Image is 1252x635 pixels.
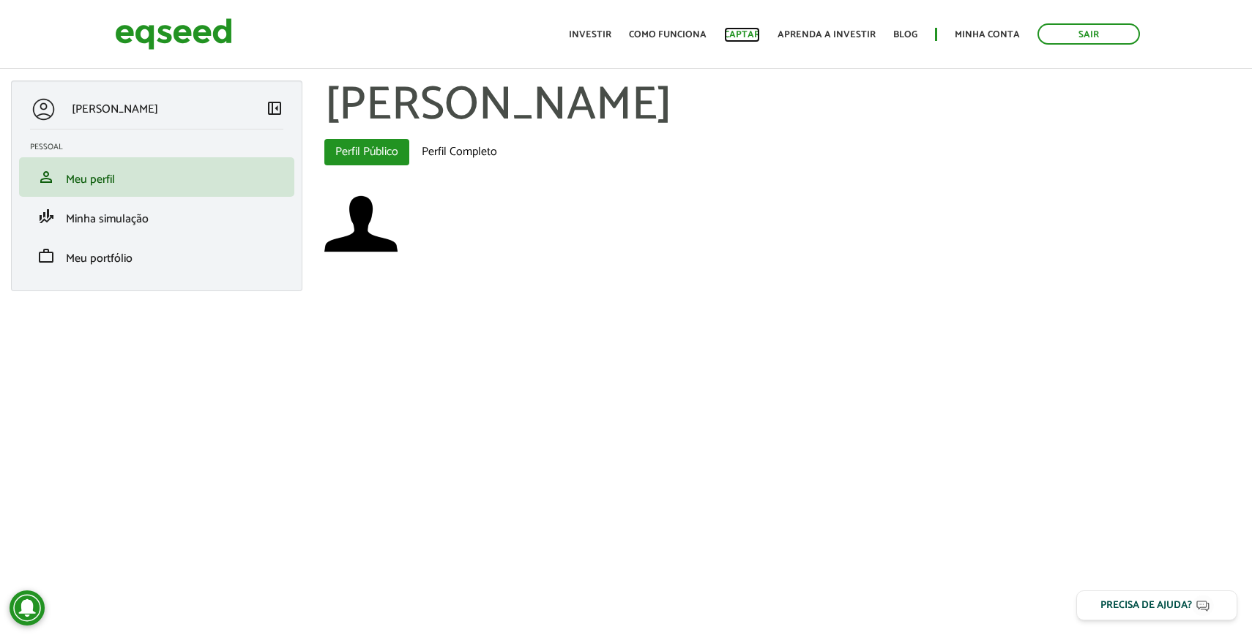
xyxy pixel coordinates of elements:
[724,30,760,40] a: Captar
[30,168,283,186] a: personMeu perfil
[893,30,917,40] a: Blog
[324,139,409,165] a: Perfil Público
[778,30,876,40] a: Aprenda a investir
[266,99,283,117] span: left_panel_close
[19,197,294,236] li: Minha simulação
[37,247,55,265] span: work
[37,208,55,225] span: finance_mode
[1037,23,1140,45] a: Sair
[324,80,1242,132] h1: [PERSON_NAME]
[569,30,611,40] a: Investir
[30,143,294,151] h2: Pessoal
[30,247,283,265] a: workMeu portfólio
[30,208,283,225] a: finance_modeMinha simulação
[37,168,55,186] span: person
[266,99,283,120] a: Colapsar menu
[324,187,398,260] a: Ver perfil do usuário.
[324,187,398,260] img: Foto de Lucas Aurelio de Oliveira Lima
[411,139,508,165] a: Perfil Completo
[115,15,232,53] img: EqSeed
[955,30,1020,40] a: Minha conta
[629,30,707,40] a: Como funciona
[66,170,115,189] span: Meu perfil
[66,249,133,268] span: Meu portfólio
[19,157,294,197] li: Meu perfil
[72,102,158,116] p: [PERSON_NAME]
[66,209,149,229] span: Minha simulação
[19,236,294,276] li: Meu portfólio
